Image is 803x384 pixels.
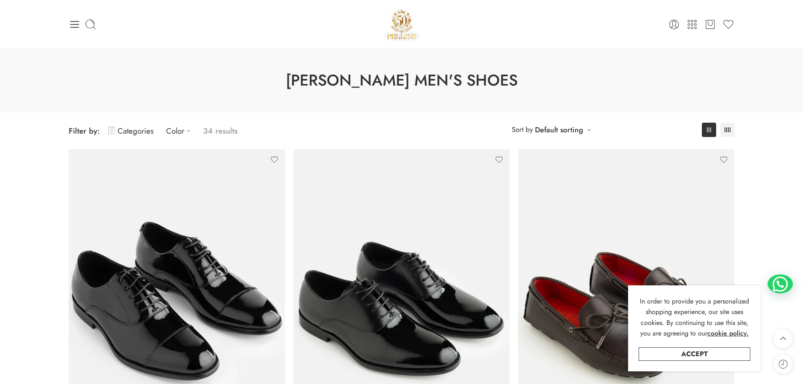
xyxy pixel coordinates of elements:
a: Color [166,121,195,141]
h1: [PERSON_NAME] Men's Shoes [21,70,782,91]
a: Default sorting [535,124,583,136]
a: Accept [639,347,750,361]
a: Pellini - [384,6,420,42]
a: Categories [108,121,153,141]
a: Login / Register [668,19,680,30]
a: cookie policy. [707,328,749,339]
span: In order to provide you a personalized shopping experience, our site uses cookies. By continuing ... [640,296,749,338]
span: Filter by: [69,125,100,137]
p: 34 results [203,121,238,141]
a: Cart [704,19,716,30]
a: Wishlist [722,19,734,30]
img: Pellini [384,6,420,42]
span: Sort by [512,123,533,137]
